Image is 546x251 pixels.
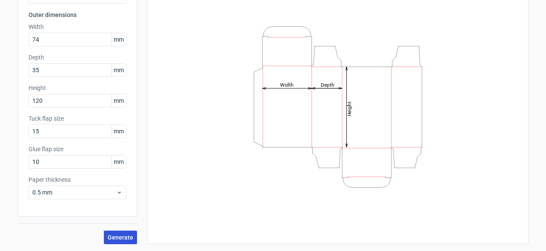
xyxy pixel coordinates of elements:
span: mm [111,125,126,138]
label: Width [29,23,126,31]
button: Generate [104,231,137,244]
span: mm [111,64,126,76]
h3: Outer dimensions [29,11,126,19]
span: mm [111,33,126,46]
label: Depth [29,53,126,62]
span: Generate [108,234,133,240]
label: Height [29,84,126,92]
tspan: Depth [320,82,334,87]
label: Paper thickness [29,175,126,184]
tspan: Width [280,82,293,87]
label: Glue flap size [29,145,126,153]
span: 0.5 mm [32,188,116,197]
label: Tuck flap size [29,114,126,123]
span: mm [111,155,126,168]
span: mm [111,94,126,107]
tspan: Height [346,101,352,116]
